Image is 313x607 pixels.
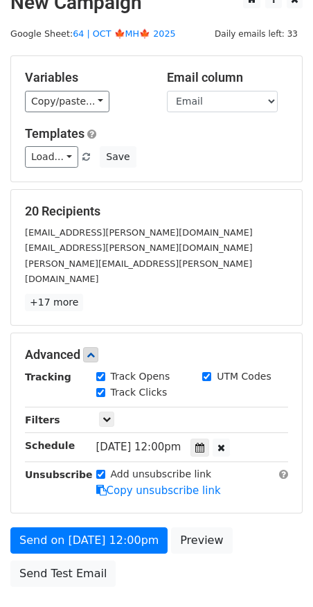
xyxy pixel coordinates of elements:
small: [EMAIL_ADDRESS][PERSON_NAME][DOMAIN_NAME] [25,227,253,238]
label: Track Clicks [111,385,168,400]
small: [EMAIL_ADDRESS][PERSON_NAME][DOMAIN_NAME] [25,243,253,253]
a: Send on [DATE] 12:00pm [10,527,168,554]
h5: Email column [167,70,288,85]
strong: Unsubscribe [25,469,93,480]
h5: Advanced [25,347,288,362]
a: Preview [171,527,232,554]
a: +17 more [25,294,83,311]
span: Daily emails left: 33 [210,26,303,42]
strong: Tracking [25,371,71,382]
h5: 20 Recipients [25,204,288,219]
a: Copy unsubscribe link [96,484,221,497]
strong: Filters [25,414,60,425]
span: [DATE] 12:00pm [96,441,181,453]
label: Track Opens [111,369,170,384]
strong: Schedule [25,440,75,451]
a: Daily emails left: 33 [210,28,303,39]
a: Copy/paste... [25,91,109,112]
a: 64 | OCT 🍁MH🍁 2025 [73,28,176,39]
label: Add unsubscribe link [111,467,212,482]
h5: Variables [25,70,146,85]
a: Load... [25,146,78,168]
a: Templates [25,126,84,141]
button: Save [100,146,136,168]
iframe: Chat Widget [244,540,313,607]
label: UTM Codes [217,369,271,384]
small: [PERSON_NAME][EMAIL_ADDRESS][PERSON_NAME][DOMAIN_NAME] [25,258,252,285]
a: Send Test Email [10,561,116,587]
small: Google Sheet: [10,28,176,39]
